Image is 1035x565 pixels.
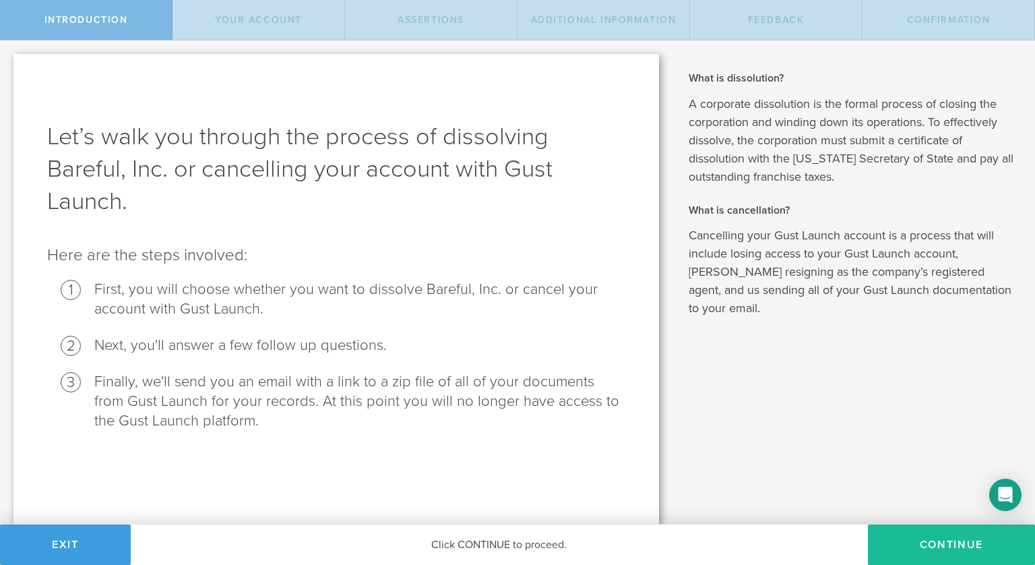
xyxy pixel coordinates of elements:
[94,372,625,431] li: Finally, we'll send you an email with a link to a zip file of all of your documents from Gust Lau...
[689,203,1015,218] h2: What is cancellation?
[398,14,464,26] span: Assertions
[94,280,625,319] li: First, you will choose whether you want to dissolve Bareful, Inc. or cancel your account with Gus...
[689,95,1015,186] p: A corporate dissolution is the formal process of closing the corporation and winding down its ope...
[44,14,128,26] span: Introduction
[689,227,1015,318] p: Cancelling your Gust Launch account is a process that will include losing access to your Gust Lau...
[47,245,625,266] p: Here are the steps involved:
[907,14,991,26] span: Confirmation
[748,14,805,26] span: Feedback
[989,479,1022,511] div: Open Intercom Messenger
[531,14,677,26] span: Additional Information
[131,525,868,565] div: Click CONTINUE to proceed.
[94,336,625,355] li: Next, you'll answer a few follow up questions.
[215,14,302,26] span: Your Account
[47,121,625,218] h1: Let’s walk you through the process of dissolving Bareful, Inc. or cancelling your account with Gu...
[689,71,1015,86] h2: What is dissolution?
[868,525,1035,565] button: Continue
